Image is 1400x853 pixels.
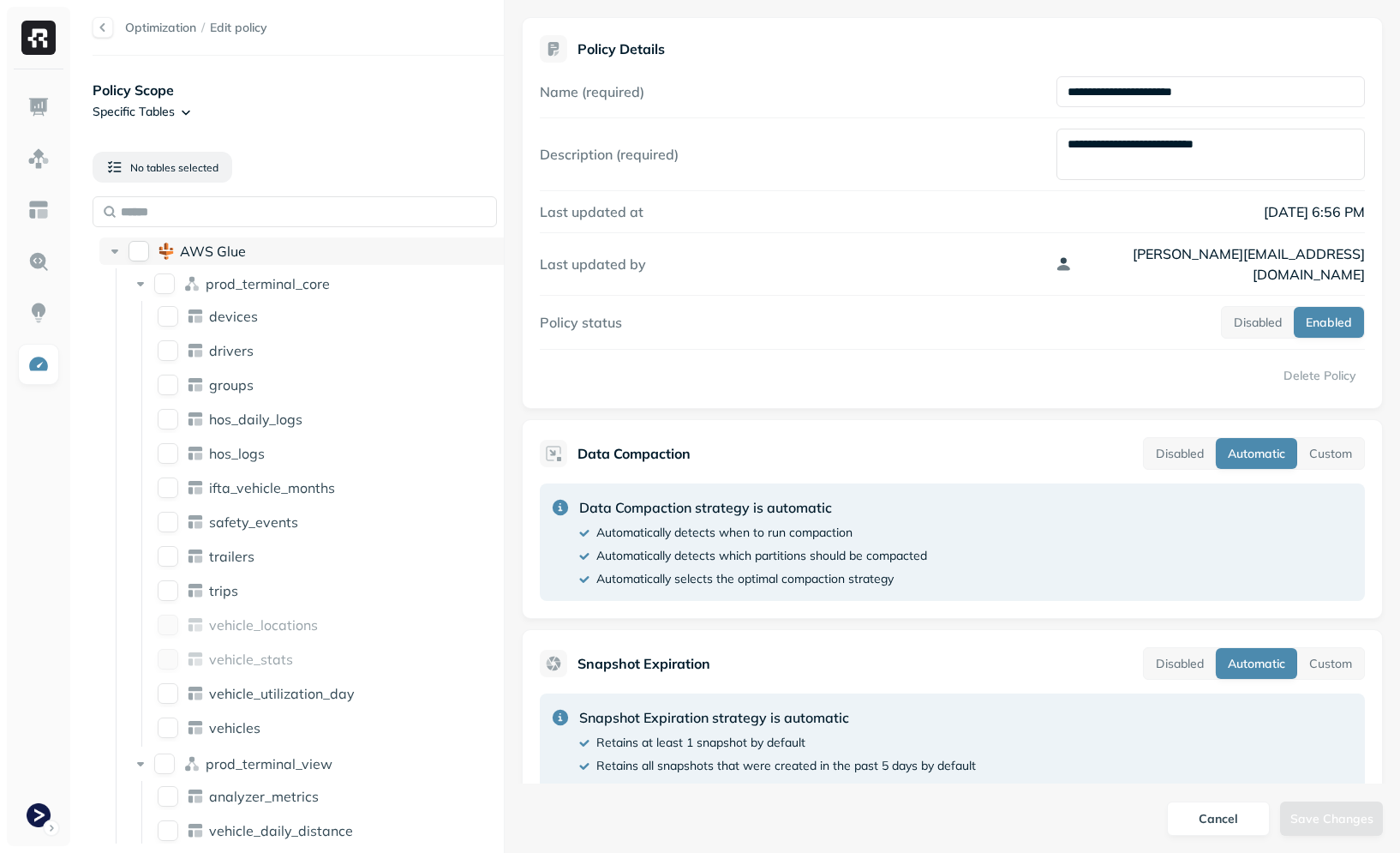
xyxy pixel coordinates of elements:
[1297,648,1364,679] button: Custom
[209,788,319,805] p: analyzer_metrics
[129,241,149,261] button: AWS Glue
[206,275,330,292] p: prod_terminal_core
[596,781,826,797] p: Uses table expiration properties if defined
[1222,307,1294,338] button: Disabled
[540,203,643,220] label: Last updated at
[93,104,175,120] p: Specific Tables
[209,514,298,531] p: safety_events
[27,250,50,273] img: Query Explorer
[154,754,175,774] button: prod_terminal_view
[158,786,178,807] button: analyzer_metrics
[27,147,50,170] img: Assets
[158,340,178,361] button: drivers
[540,255,646,273] label: Last updated by
[209,616,318,634] p: vehicle_locations
[577,40,665,57] p: Policy Details
[1144,648,1216,679] button: Disabled
[158,649,178,670] button: vehicle_stats
[93,152,232,183] button: No tables selected
[540,83,644,100] label: Name (required)
[209,822,353,839] p: vehicle_daily_distance
[151,680,516,707] div: vehicle_utilization_dayvehicle_utilization_day
[579,497,927,518] p: Data Compaction strategy is automatic
[209,719,260,736] p: vehicles
[209,308,258,325] p: devices
[158,820,178,841] button: vehicle_daily_distance
[27,353,50,375] img: Optimization
[158,683,178,704] button: vehicle_utilization_day
[158,718,178,738] button: vehicles
[125,750,515,778] div: prod_terminal_viewprod_terminal_view
[180,243,246,260] p: AWS Glue
[158,478,178,498] button: ifta_vehicle_months
[151,303,516,330] div: devicesdevices
[596,735,805,751] p: Retains at least 1 snapshot by default
[596,525,853,541] p: Automatically detects when to run compaction
[1216,438,1297,469] button: Automatic
[151,611,516,639] div: vehicle_locationsvehicle_locations
[209,582,238,599] p: trips
[151,783,516,810] div: analyzer_metricsanalyzer_metrics
[27,199,50,221] img: Asset Explorer
[209,651,293,668] p: vehicle_stats
[151,440,516,467] div: hos_logshos_logs
[577,443,691,464] p: Data Compaction
[151,337,516,364] div: driversdrivers
[209,548,254,565] p: trailers
[151,714,516,742] div: vehiclesvehicles
[209,411,302,428] p: hos_daily_logs
[99,237,514,265] div: AWS GlueAWS Glue
[125,20,267,36] nav: breadcrumb
[151,543,516,570] div: trailerstrailers
[209,342,254,359] p: drivers
[540,146,679,163] label: Description (required)
[1167,802,1270,836] button: Cancel
[125,20,196,35] a: Optimization
[21,21,56,55] img: Ryft
[151,817,516,844] div: vehicle_daily_distancevehicle_daily_distance
[154,273,175,294] button: prod_terminal_core
[209,685,355,702] p: vehicle_utilization_day
[210,20,267,36] span: Edit policy
[1056,201,1365,222] p: [DATE] 6:56 PM
[151,371,516,399] div: groupsgroups
[151,577,516,604] div: tripstrips
[201,20,205,36] p: /
[209,376,254,393] p: groups
[540,314,622,331] label: Policy status
[125,270,515,297] div: prod_terminal_coreprod_terminal_core
[158,409,178,430] button: hos_daily_logs
[158,580,178,601] button: trips
[1144,438,1216,469] button: Disabled
[158,306,178,327] button: devices
[209,445,265,462] p: hos_logs
[206,755,332,772] p: prod_terminal_view
[158,546,178,567] button: trailers
[151,646,516,673] div: vehicle_statsvehicle_stats
[1216,648,1297,679] button: Automatic
[27,96,50,118] img: Dashboard
[579,707,976,728] p: Snapshot Expiration strategy is automatic
[596,758,976,774] p: Retains all snapshots that were created in the past 5 days by default
[151,405,516,433] div: hos_daily_logshos_daily_logs
[130,161,218,174] span: No tables selected
[1297,438,1364,469] button: Custom
[27,803,51,827] img: Terminal
[209,479,335,496] span: ifta_vehicle_months
[596,548,927,564] p: Automatically detects which partitions should be compacted
[1294,307,1364,338] button: Enabled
